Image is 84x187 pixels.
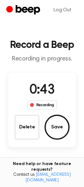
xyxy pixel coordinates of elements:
[29,84,55,97] span: 0:43
[5,40,79,50] h1: Record a Beep
[6,4,42,16] a: Beep
[14,115,39,140] button: Delete Audio Record
[27,100,57,110] div: Recording
[4,172,80,183] span: Contact us
[5,55,79,63] p: Recording in progress.
[25,173,71,183] a: [EMAIL_ADDRESS][DOMAIN_NAME]
[47,3,78,18] a: Log Out
[45,115,70,140] button: Save Audio Record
